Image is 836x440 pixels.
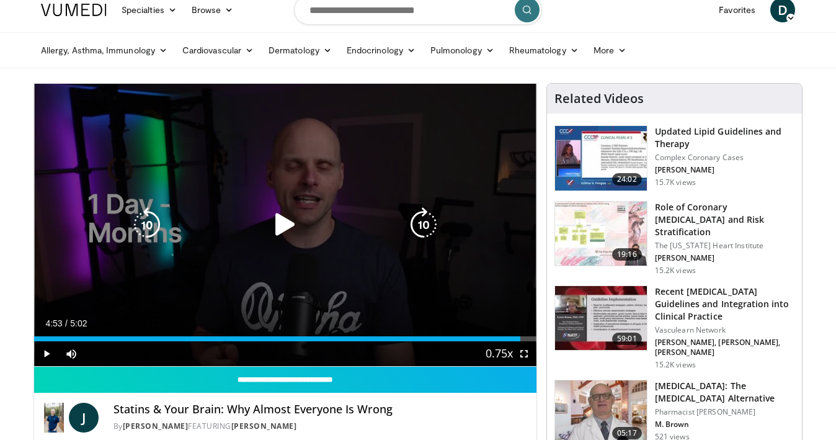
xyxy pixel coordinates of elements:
[655,177,696,187] p: 15.7K views
[655,125,794,150] h3: Updated Lipid Guidelines and Therapy
[586,38,634,63] a: More
[423,38,502,63] a: Pulmonology
[113,421,527,432] div: By FEATURING
[612,333,642,345] span: 59:01
[655,253,794,263] p: [PERSON_NAME]
[231,421,297,431] a: [PERSON_NAME]
[555,286,647,351] img: 87825f19-cf4c-4b91-bba1-ce218758c6bb.150x105_q85_crop-smart_upscale.jpg
[612,427,642,439] span: 05:17
[655,420,794,429] p: M. Brown
[41,4,107,16] img: VuMedi Logo
[554,91,644,106] h4: Related Videos
[487,341,512,366] button: Playback Rate
[655,380,794,405] h3: [MEDICAL_DATA]: The [MEDICAL_DATA] Alternative
[612,173,642,186] span: 24:02
[59,341,84,366] button: Mute
[34,84,536,367] video-js: Video Player
[502,38,586,63] a: Rheumatology
[70,318,87,328] span: 5:02
[555,126,647,191] img: 77f671eb-9394-4acc-bc78-a9f077f94e00.150x105_q85_crop-smart_upscale.jpg
[655,153,794,163] p: Complex Coronary Cases
[34,336,536,341] div: Progress Bar
[655,407,794,417] p: Pharmacist [PERSON_NAME]
[65,318,68,328] span: /
[175,38,261,63] a: Cardiovascular
[554,285,794,370] a: 59:01 Recent [MEDICAL_DATA] Guidelines and Integration into Clinical Practice Vasculearn Network ...
[554,125,794,191] a: 24:02 Updated Lipid Guidelines and Therapy Complex Coronary Cases [PERSON_NAME] 15.7K views
[655,338,794,357] p: [PERSON_NAME], [PERSON_NAME], [PERSON_NAME]
[44,403,64,433] img: Dr. Jordan Rennicke
[555,202,647,266] img: 1efa8c99-7b8a-4ab5-a569-1c219ae7bd2c.150x105_q85_crop-smart_upscale.jpg
[655,165,794,175] p: [PERSON_NAME]
[45,318,62,328] span: 4:53
[113,403,527,416] h4: Statins & Your Brain: Why Almost Everyone Is Wrong
[655,325,794,335] p: Vasculearn Network
[612,248,642,261] span: 19:16
[33,38,175,63] a: Allergy, Asthma, Immunology
[123,421,189,431] a: [PERSON_NAME]
[34,341,59,366] button: Play
[339,38,423,63] a: Endocrinology
[655,266,696,276] p: 15.2K views
[512,341,536,366] button: Fullscreen
[655,285,794,323] h3: Recent [MEDICAL_DATA] Guidelines and Integration into Clinical Practice
[261,38,339,63] a: Dermatology
[655,201,794,238] h3: Role of Coronary [MEDICAL_DATA] and Risk Stratification
[554,201,794,276] a: 19:16 Role of Coronary [MEDICAL_DATA] and Risk Stratification The [US_STATE] Heart Institute [PER...
[655,360,696,370] p: 15.2K views
[655,241,794,251] p: The [US_STATE] Heart Institute
[69,403,99,433] a: J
